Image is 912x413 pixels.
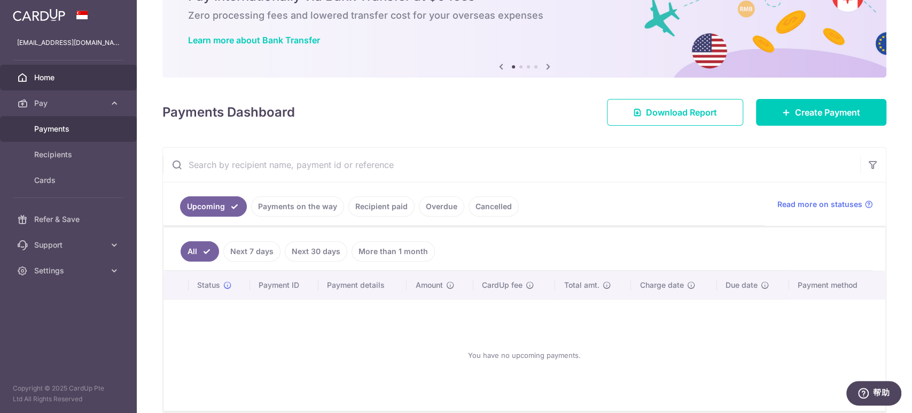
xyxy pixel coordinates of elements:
[223,241,280,262] a: Next 7 days
[726,280,758,290] span: Due date
[607,99,743,126] a: Download Report
[188,9,861,22] h6: Zero processing fees and lowered transfer cost for your overseas expenses
[34,149,105,160] span: Recipients
[163,148,860,182] input: Search by recipient name, payment id or reference
[777,199,873,210] a: Read more on statuses
[176,308,872,402] div: You have no upcoming payments.
[180,196,247,217] a: Upcoming
[188,35,320,45] a: Learn more about Bank Transfer
[17,37,120,48] p: [EMAIL_ADDRESS][DOMAIN_NAME]
[13,9,65,21] img: CardUp
[285,241,347,262] a: Next 30 days
[250,271,318,299] th: Payment ID
[181,241,219,262] a: All
[34,240,105,250] span: Support
[197,280,220,290] span: Status
[34,72,105,83] span: Home
[646,106,717,119] span: Download Report
[564,280,599,290] span: Total amt.
[756,99,886,126] a: Create Payment
[419,196,464,217] a: Overdue
[318,271,407,299] th: Payment details
[352,241,435,262] a: More than 1 month
[415,280,442,290] span: Amount
[251,196,344,217] a: Payments on the way
[789,271,885,299] th: Payment method
[482,280,523,290] span: CardUp fee
[34,214,105,225] span: Refer & Save
[469,196,519,217] a: Cancelled
[162,103,295,122] h4: Payments Dashboard
[34,98,105,109] span: Pay
[34,265,105,276] span: Settings
[846,381,901,408] iframe: 打开一个小组件，您可以在其中找到更多信息
[34,175,105,186] span: Cards
[795,106,860,119] span: Create Payment
[777,199,862,210] span: Read more on statuses
[348,196,415,217] a: Recipient paid
[640,280,683,290] span: Charge date
[34,124,105,134] span: Payments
